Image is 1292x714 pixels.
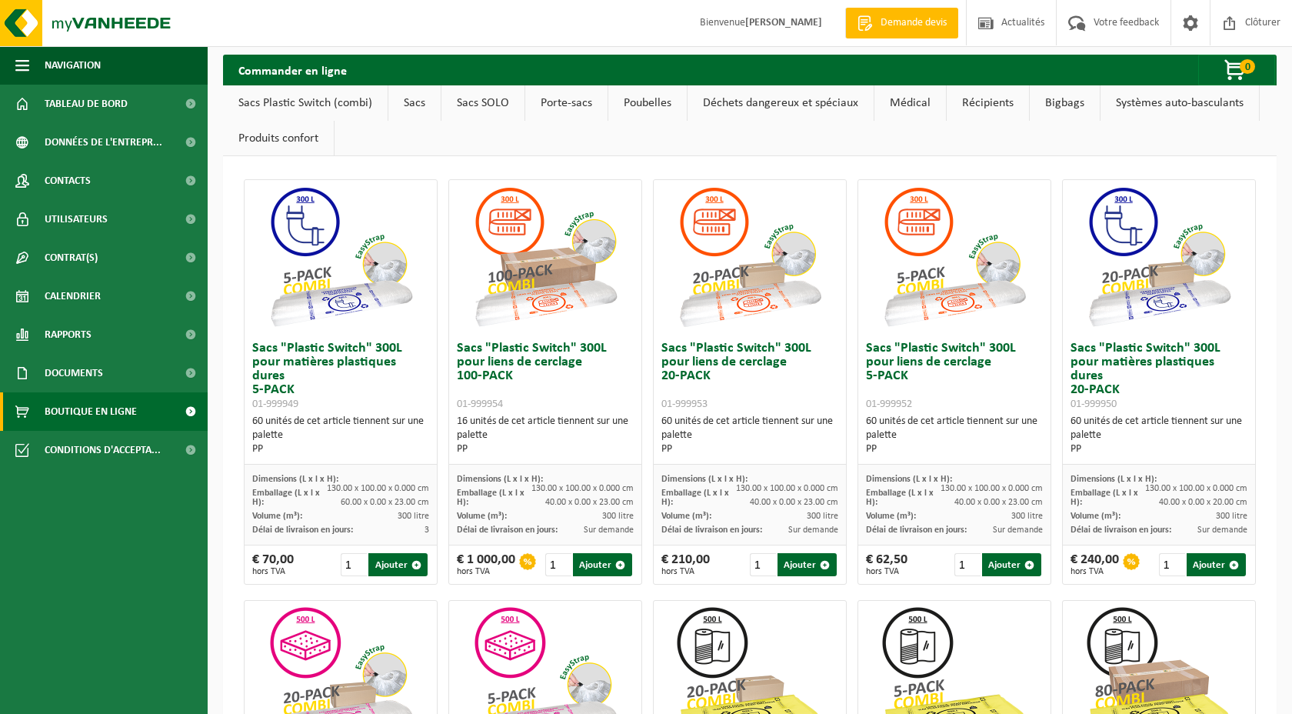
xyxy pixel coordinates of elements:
[750,553,776,576] input: 1
[457,489,524,507] span: Emballage (L x l x H):
[584,525,634,535] span: Sur demande
[573,553,633,576] button: Ajouter
[45,123,162,162] span: Données de l'entrepr...
[866,553,907,576] div: € 62,50
[1071,475,1157,484] span: Dimensions (L x l x H):
[1198,55,1275,85] button: 0
[661,553,710,576] div: € 210,00
[1187,553,1247,576] button: Ajouter
[866,567,907,576] span: hors TVA
[1071,489,1138,507] span: Emballage (L x l x H):
[982,553,1042,576] button: Ajouter
[602,512,634,521] span: 300 litre
[252,489,320,507] span: Emballage (L x l x H):
[341,498,429,507] span: 60.00 x 0.00 x 23.00 cm
[1011,512,1043,521] span: 300 litre
[941,484,1043,493] span: 130.00 x 100.00 x 0.000 cm
[45,239,98,277] span: Contrat(s)
[252,512,302,521] span: Volume (m³):
[736,484,838,493] span: 130.00 x 100.00 x 0.000 cm
[457,475,543,484] span: Dimensions (L x l x H):
[45,200,108,239] span: Utilisateurs
[877,180,1031,334] img: 01-999952
[661,525,762,535] span: Délai de livraison en jours:
[545,498,634,507] span: 40.00 x 0.00 x 23.00 cm
[661,415,839,456] div: 60 unités de cet article tiennent sur une palette
[661,342,839,411] h3: Sacs "Plastic Switch" 300L pour liens de cerclage 20-PACK
[252,525,353,535] span: Délai de livraison en jours:
[745,17,822,28] strong: [PERSON_NAME]
[1145,484,1247,493] span: 130.00 x 100.00 x 0.000 cm
[1030,85,1100,121] a: Bigbags
[441,85,524,121] a: Sacs SOLO
[1082,180,1236,334] img: 01-999950
[457,512,507,521] span: Volume (m³):
[866,442,1044,456] div: PP
[1071,553,1119,576] div: € 240,00
[1071,525,1171,535] span: Délai de livraison en jours:
[252,442,430,456] div: PP
[1240,59,1255,74] span: 0
[1071,442,1248,456] div: PP
[398,512,429,521] span: 300 litre
[252,475,338,484] span: Dimensions (L x l x H):
[457,342,634,411] h3: Sacs "Plastic Switch" 300L pour liens de cerclage 100-PACK
[457,553,515,576] div: € 1 000,00
[866,342,1044,411] h3: Sacs "Plastic Switch" 300L pour liens de cerclage 5-PACK
[661,512,711,521] span: Volume (m³):
[661,442,839,456] div: PP
[954,553,981,576] input: 1
[661,567,710,576] span: hors TVA
[45,315,92,354] span: Rapports
[1071,342,1248,411] h3: Sacs "Plastic Switch" 300L pour matières plastiques dures 20-PACK
[457,399,503,410] span: 01-999954
[673,180,827,334] img: 01-999953
[993,525,1043,535] span: Sur demande
[1159,553,1185,576] input: 1
[866,475,952,484] span: Dimensions (L x l x H):
[457,442,634,456] div: PP
[45,392,137,431] span: Boutique en ligne
[252,399,298,410] span: 01-999949
[1071,399,1117,410] span: 01-999950
[252,415,430,456] div: 60 unités de cet article tiennent sur une palette
[531,484,634,493] span: 130.00 x 100.00 x 0.000 cm
[661,399,708,410] span: 01-999953
[388,85,441,121] a: Sacs
[866,525,967,535] span: Délai de livraison en jours:
[457,415,634,456] div: 16 unités de cet article tiennent sur une palette
[866,489,934,507] span: Emballage (L x l x H):
[947,85,1029,121] a: Récipients
[661,489,729,507] span: Emballage (L x l x H):
[252,567,294,576] span: hors TVA
[223,121,334,156] a: Produits confort
[223,55,362,85] h2: Commander en ligne
[778,553,837,576] button: Ajouter
[1071,512,1121,521] span: Volume (m³):
[368,553,428,576] button: Ajouter
[661,475,748,484] span: Dimensions (L x l x H):
[866,415,1044,456] div: 60 unités de cet article tiennent sur une palette
[457,567,515,576] span: hors TVA
[45,354,103,392] span: Documents
[45,46,101,85] span: Navigation
[327,484,429,493] span: 130.00 x 100.00 x 0.000 cm
[866,399,912,410] span: 01-999952
[608,85,687,121] a: Poubelles
[1159,498,1247,507] span: 40.00 x 0.00 x 20.00 cm
[845,8,958,38] a: Demande devis
[1101,85,1259,121] a: Systèmes auto-basculants
[1071,567,1119,576] span: hors TVA
[425,525,429,535] span: 3
[457,525,558,535] span: Délai de livraison en jours:
[45,85,128,123] span: Tableau de bord
[1071,415,1248,456] div: 60 unités de cet article tiennent sur une palette
[252,553,294,576] div: € 70,00
[223,85,388,121] a: Sacs Plastic Switch (combi)
[468,180,622,334] img: 01-999954
[688,85,874,121] a: Déchets dangereux et spéciaux
[807,512,838,521] span: 300 litre
[341,553,367,576] input: 1
[264,180,418,334] img: 01-999949
[788,525,838,535] span: Sur demande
